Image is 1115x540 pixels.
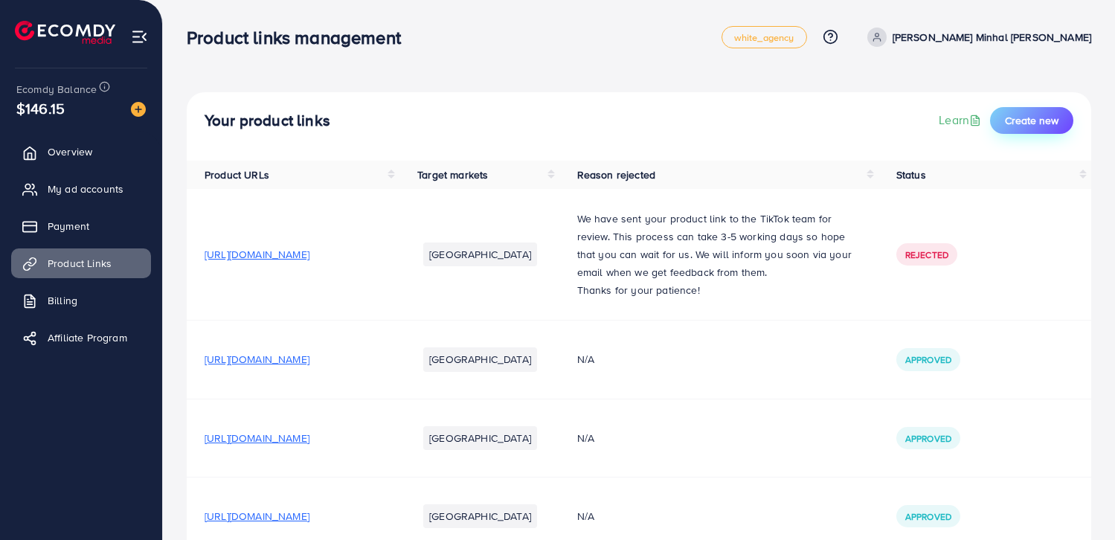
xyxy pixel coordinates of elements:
[577,509,594,524] span: N/A
[11,211,151,241] a: Payment
[577,352,594,367] span: N/A
[48,144,92,159] span: Overview
[16,82,97,97] span: Ecomdy Balance
[990,107,1073,134] button: Create new
[577,210,861,281] p: We have sent your product link to the TikTok team for review. This process can take 3-5 working d...
[48,330,127,345] span: Affiliate Program
[423,504,537,528] li: [GEOGRAPHIC_DATA]
[48,219,89,234] span: Payment
[423,242,537,266] li: [GEOGRAPHIC_DATA]
[11,137,151,167] a: Overview
[11,248,151,278] a: Product Links
[896,167,926,182] span: Status
[205,352,309,367] span: [URL][DOMAIN_NAME]
[1052,473,1104,529] iframe: Chat
[734,33,794,42] span: white_agency
[577,431,594,446] span: N/A
[417,167,488,182] span: Target markets
[131,102,146,117] img: image
[15,21,115,44] img: logo
[423,426,537,450] li: [GEOGRAPHIC_DATA]
[11,174,151,204] a: My ad accounts
[893,28,1091,46] p: [PERSON_NAME] Minhal [PERSON_NAME]
[205,112,330,130] h4: Your product links
[905,248,948,261] span: Rejected
[131,28,148,45] img: menu
[577,281,861,299] p: Thanks for your patience!
[423,347,537,371] li: [GEOGRAPHIC_DATA]
[205,431,309,446] span: [URL][DOMAIN_NAME]
[861,28,1091,47] a: [PERSON_NAME] Minhal [PERSON_NAME]
[205,247,309,262] span: [URL][DOMAIN_NAME]
[205,167,269,182] span: Product URLs
[16,97,65,119] span: $146.15
[577,167,655,182] span: Reason rejected
[11,323,151,353] a: Affiliate Program
[187,27,413,48] h3: Product links management
[48,293,77,308] span: Billing
[205,509,309,524] span: [URL][DOMAIN_NAME]
[722,26,807,48] a: white_agency
[1005,113,1058,128] span: Create new
[48,181,123,196] span: My ad accounts
[939,112,984,129] a: Learn
[48,256,112,271] span: Product Links
[905,510,951,523] span: Approved
[11,286,151,315] a: Billing
[905,353,951,366] span: Approved
[905,432,951,445] span: Approved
